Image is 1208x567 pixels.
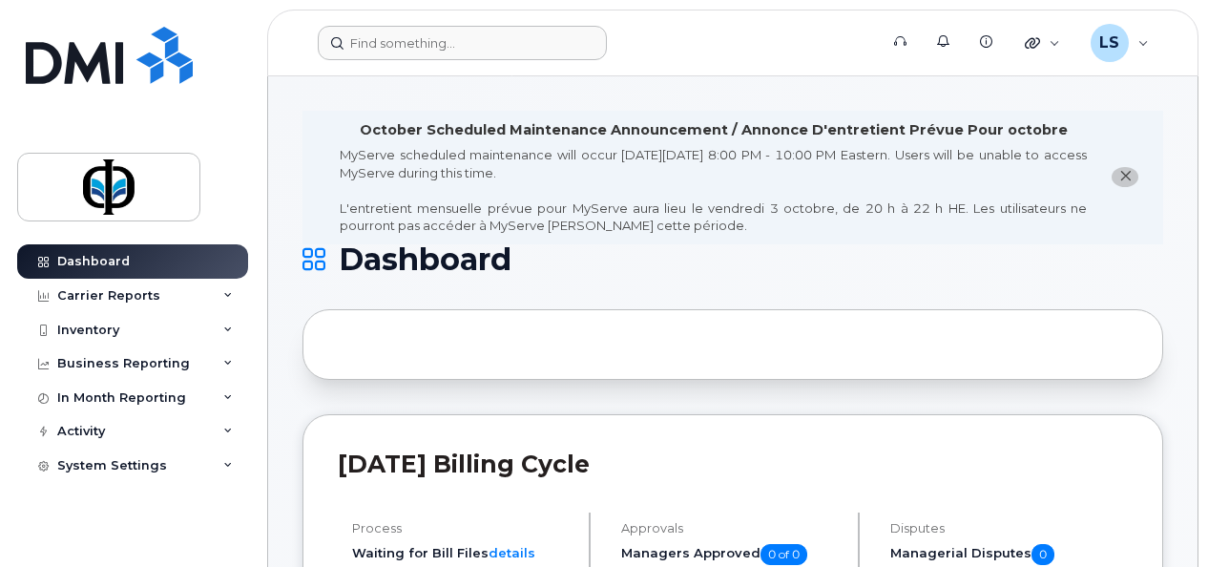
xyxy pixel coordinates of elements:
[760,544,807,565] span: 0 of 0
[360,120,1068,140] div: October Scheduled Maintenance Announcement / Annonce D'entretient Prévue Pour octobre
[340,146,1087,235] div: MyServe scheduled maintenance will occur [DATE][DATE] 8:00 PM - 10:00 PM Eastern. Users will be u...
[1112,167,1138,187] button: close notification
[890,521,1128,535] h4: Disputes
[489,545,535,560] a: details
[1031,544,1054,565] span: 0
[352,521,573,535] h4: Process
[621,521,842,535] h4: Approvals
[890,544,1128,565] h5: Managerial Disputes
[338,450,1128,478] h2: [DATE] Billing Cycle
[339,245,511,274] span: Dashboard
[352,544,573,562] li: Waiting for Bill Files
[621,544,842,565] h5: Managers Approved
